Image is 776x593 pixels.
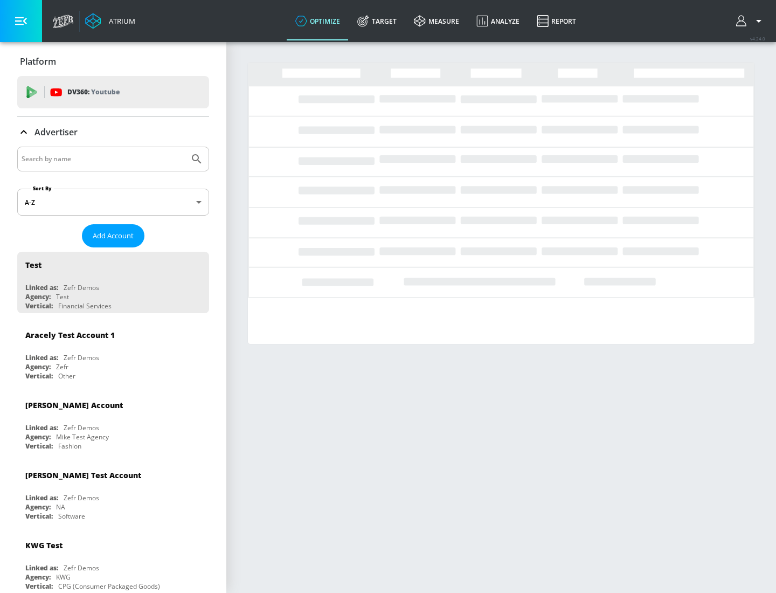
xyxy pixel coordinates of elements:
div: Zefr Demos [64,423,99,432]
div: Vertical: [25,442,53,451]
div: A-Z [17,189,209,216]
div: DV360: Youtube [17,76,209,108]
span: Add Account [93,230,134,242]
div: Aracely Test Account 1Linked as:Zefr DemosAgency:ZefrVertical:Other [17,322,209,383]
div: KWG Test [25,540,63,550]
div: Agency: [25,362,51,371]
div: Agency: [25,432,51,442]
div: Zefr Demos [64,353,99,362]
div: Aracely Test Account 1 [25,330,115,340]
label: Sort By [31,185,54,192]
div: Zefr Demos [64,283,99,292]
div: [PERSON_NAME] Test Account [25,470,141,480]
div: Advertiser [17,117,209,147]
p: DV360: [67,86,120,98]
div: Vertical: [25,371,53,381]
div: Test [56,292,69,301]
a: Atrium [85,13,135,29]
div: Atrium [105,16,135,26]
div: Linked as: [25,283,58,292]
a: Analyze [468,2,528,40]
div: Fashion [58,442,81,451]
div: [PERSON_NAME] Account [25,400,123,410]
div: Linked as: [25,493,58,502]
div: [PERSON_NAME] Test AccountLinked as:Zefr DemosAgency:NAVertical:Software [17,462,209,523]
div: Agency: [25,292,51,301]
button: Add Account [82,224,144,247]
div: Platform [17,46,209,77]
div: Agency: [25,573,51,582]
div: CPG (Consumer Packaged Goods) [58,582,160,591]
div: [PERSON_NAME] AccountLinked as:Zefr DemosAgency:Mike Test AgencyVertical:Fashion [17,392,209,453]
a: measure [405,2,468,40]
div: TestLinked as:Zefr DemosAgency:TestVertical:Financial Services [17,252,209,313]
div: KWG [56,573,71,582]
div: Vertical: [25,582,53,591]
div: Mike Test Agency [56,432,109,442]
div: Linked as: [25,353,58,362]
div: Software [58,512,85,521]
div: Financial Services [58,301,112,311]
div: Linked as: [25,563,58,573]
p: Platform [20,56,56,67]
div: Agency: [25,502,51,512]
div: Vertical: [25,301,53,311]
div: Zefr Demos [64,493,99,502]
div: Vertical: [25,512,53,521]
span: v 4.24.0 [750,36,765,42]
div: Test [25,260,41,270]
div: Zefr [56,362,68,371]
a: Report [528,2,585,40]
a: optimize [287,2,349,40]
p: Youtube [91,86,120,98]
a: Target [349,2,405,40]
div: NA [56,502,65,512]
div: Other [58,371,75,381]
div: Zefr Demos [64,563,99,573]
input: Search by name [22,152,185,166]
p: Advertiser [34,126,78,138]
div: Linked as: [25,423,58,432]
